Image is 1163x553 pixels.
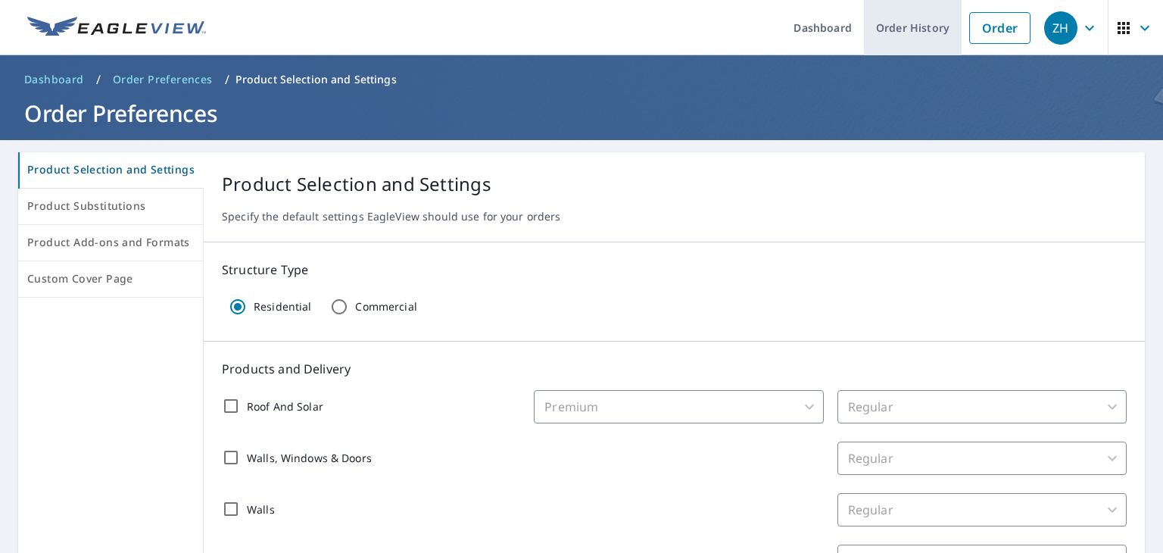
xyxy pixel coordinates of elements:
[222,170,1127,198] p: Product Selection and Settings
[27,233,194,252] span: Product Add-ons and Formats
[222,360,1127,378] p: Products and Delivery
[247,450,372,466] p: Walls, Windows & Doors
[225,70,229,89] li: /
[27,197,194,216] span: Product Substitutions
[27,17,206,39] img: EV Logo
[18,67,1145,92] nav: breadcrumb
[96,70,101,89] li: /
[18,98,1145,129] h1: Order Preferences
[222,261,1127,279] p: Structure Type
[1044,11,1077,45] div: ZH
[247,501,275,517] p: Walls
[355,300,416,314] p: Commercial
[113,72,213,87] span: Order Preferences
[107,67,219,92] a: Order Preferences
[222,210,1127,223] p: Specify the default settings EagleView should use for your orders
[27,161,195,180] span: Product Selection and Settings
[24,72,84,87] span: Dashboard
[18,67,90,92] a: Dashboard
[837,442,1127,475] div: Regular
[534,390,823,423] div: Premium
[254,300,311,314] p: Residential
[247,398,323,414] p: Roof And Solar
[837,390,1127,423] div: Regular
[18,152,204,298] div: tab-list
[969,12,1030,44] a: Order
[837,493,1127,526] div: Regular
[235,72,397,87] p: Product Selection and Settings
[27,270,194,289] span: Custom Cover Page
